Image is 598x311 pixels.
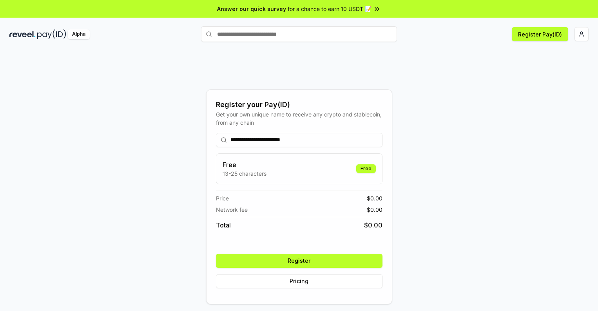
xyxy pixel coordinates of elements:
[216,99,382,110] div: Register your Pay(ID)
[216,206,248,214] span: Network fee
[68,29,90,39] div: Alpha
[216,110,382,127] div: Get your own unique name to receive any crypto and stablecoin, from any chain
[223,160,266,169] h3: Free
[512,27,568,41] button: Register Pay(ID)
[216,274,382,288] button: Pricing
[216,194,229,202] span: Price
[217,5,286,13] span: Answer our quick survey
[288,5,371,13] span: for a chance to earn 10 USDT 📝
[367,194,382,202] span: $ 0.00
[367,206,382,214] span: $ 0.00
[356,164,376,173] div: Free
[9,29,36,39] img: reveel_dark
[223,169,266,178] p: 13-25 characters
[216,220,231,230] span: Total
[37,29,66,39] img: pay_id
[364,220,382,230] span: $ 0.00
[216,254,382,268] button: Register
